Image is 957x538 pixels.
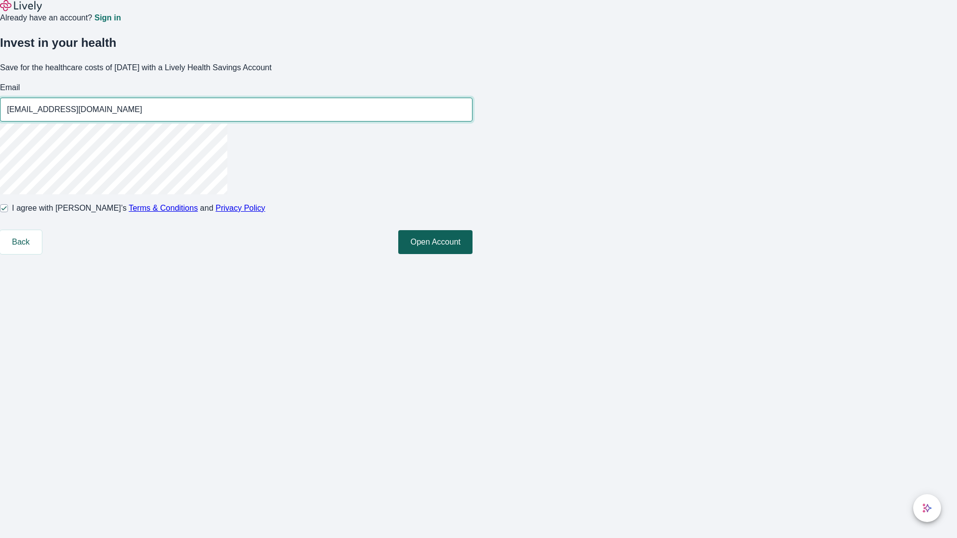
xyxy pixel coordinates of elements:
[94,14,121,22] a: Sign in
[12,202,265,214] span: I agree with [PERSON_NAME]’s and
[398,230,473,254] button: Open Account
[216,204,266,212] a: Privacy Policy
[129,204,198,212] a: Terms & Conditions
[913,494,941,522] button: chat
[922,503,932,513] svg: Lively AI Assistant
